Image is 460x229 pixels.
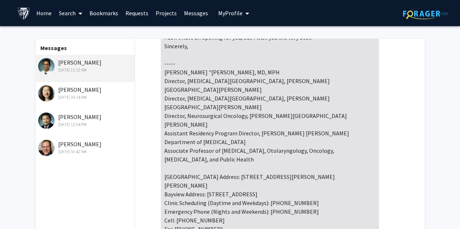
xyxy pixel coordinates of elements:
[38,113,133,128] div: [PERSON_NAME]
[38,85,133,101] div: [PERSON_NAME]
[38,140,55,156] img: Andy Feinberg
[38,58,55,74] img: Raj Mukherjee
[38,67,133,73] div: [DATE] 11:12 AM
[38,121,133,128] div: [DATE] 12:54 PM
[38,113,55,129] img: Richard Lee
[38,85,55,102] img: Jean Kim
[38,140,133,155] div: [PERSON_NAME]
[38,148,133,155] div: [DATE] 10:42 AM
[180,0,212,26] a: Messages
[38,94,133,101] div: [DATE] 10:14 AM
[40,44,67,52] b: Messages
[218,9,243,17] span: My Profile
[403,8,448,19] img: ForagerOne Logo
[55,0,86,26] a: Search
[5,196,31,224] iframe: Chat
[122,0,152,26] a: Requests
[33,0,55,26] a: Home
[38,58,133,73] div: [PERSON_NAME]
[86,0,122,26] a: Bookmarks
[17,7,30,20] img: Johns Hopkins University Logo
[152,0,180,26] a: Projects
